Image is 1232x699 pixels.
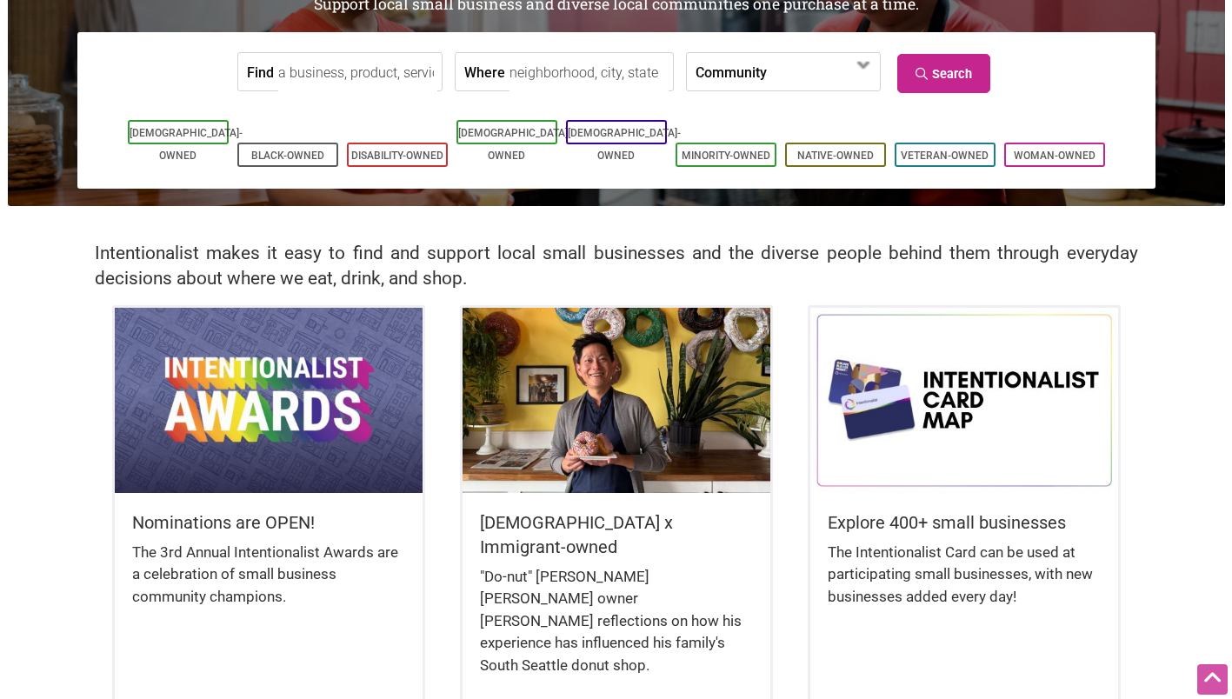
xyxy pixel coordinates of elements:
a: Disability-Owned [351,150,443,162]
div: "Do-nut" [PERSON_NAME] [PERSON_NAME] owner [PERSON_NAME] reflections on how his experience has in... [480,566,753,695]
img: Intentionalist Card Map [810,308,1118,492]
div: The 3rd Annual Intentionalist Awards are a celebration of small business community champions. [132,542,405,626]
input: neighborhood, city, state [509,53,669,92]
label: Where [464,53,505,90]
a: Search [897,54,990,93]
a: Veteran-Owned [901,150,989,162]
a: Minority-Owned [682,150,770,162]
a: [DEMOGRAPHIC_DATA]-Owned [568,127,681,162]
a: Woman-Owned [1014,150,1095,162]
a: Native-Owned [797,150,874,162]
label: Find [247,53,274,90]
h5: Explore 400+ small businesses [828,510,1101,535]
div: Scroll Back to Top [1197,664,1228,695]
img: King Donuts - Hong Chhuor [463,308,770,492]
a: Black-Owned [251,150,324,162]
div: The Intentionalist Card can be used at participating small businesses, with new businesses added ... [828,542,1101,626]
label: Community [696,53,767,90]
h2: Intentionalist makes it easy to find and support local small businesses and the diverse people be... [95,241,1138,291]
h5: [DEMOGRAPHIC_DATA] x Immigrant-owned [480,510,753,559]
input: a business, product, service [278,53,437,92]
h5: Nominations are OPEN! [132,510,405,535]
a: [DEMOGRAPHIC_DATA]-Owned [130,127,243,162]
img: Intentionalist Awards [115,308,423,492]
a: [DEMOGRAPHIC_DATA]-Owned [458,127,571,162]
